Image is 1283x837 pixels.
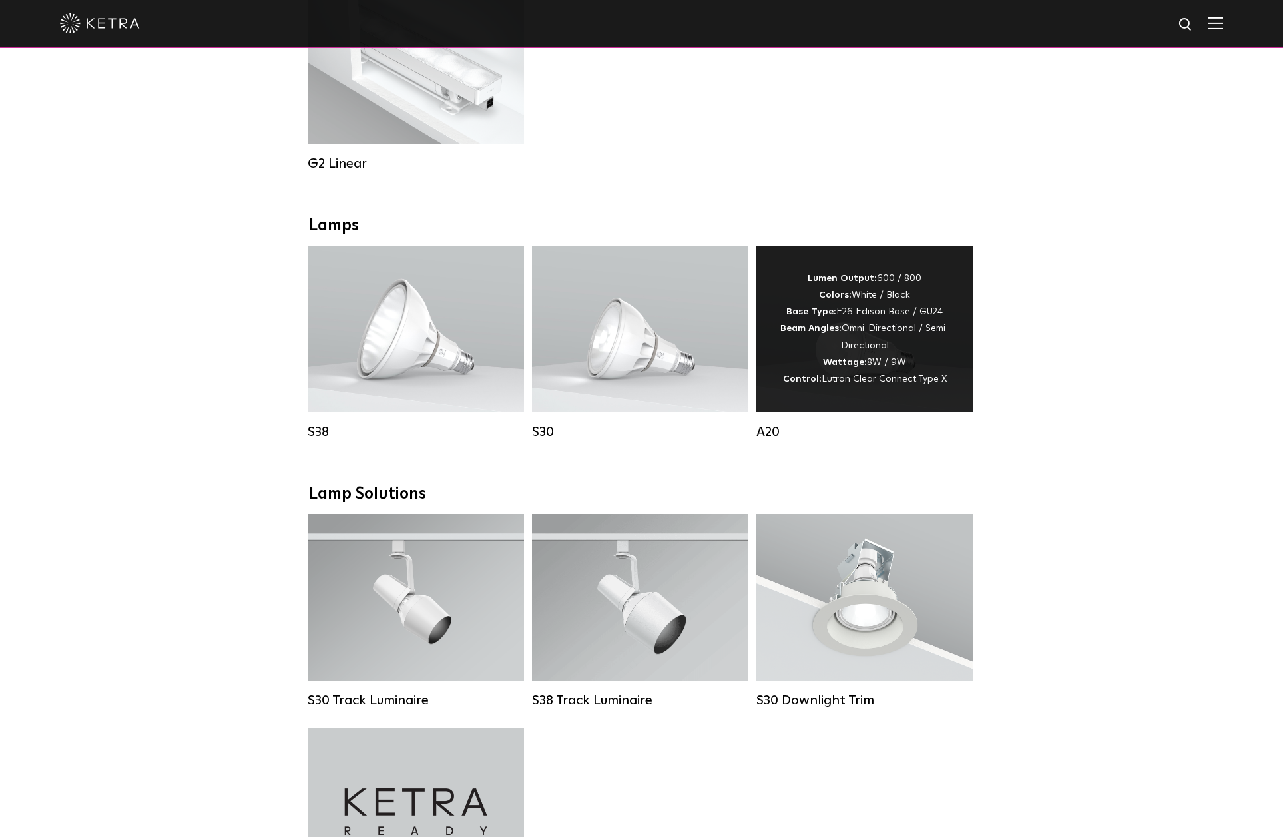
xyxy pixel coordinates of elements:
[532,693,748,708] div: S38 Track Luminaire
[808,274,877,283] strong: Lumen Output:
[780,324,842,333] strong: Beam Angles:
[823,358,867,367] strong: Wattage:
[783,374,822,384] strong: Control:
[308,514,524,708] a: S30 Track Luminaire Lumen Output:1100Colors:White / BlackBeam Angles:15° / 25° / 40° / 60° / 90°W...
[756,514,973,708] a: S30 Downlight Trim S30 Downlight Trim
[1208,17,1223,29] img: Hamburger%20Nav.svg
[786,307,836,316] strong: Base Type:
[532,424,748,440] div: S30
[756,424,973,440] div: A20
[756,246,973,440] a: A20 Lumen Output:600 / 800Colors:White / BlackBase Type:E26 Edison Base / GU24Beam Angles:Omni-Di...
[776,270,953,388] div: 600 / 800 White / Black E26 Edison Base / GU24 Omni-Directional / Semi-Directional 8W / 9W
[309,485,975,504] div: Lamp Solutions
[822,374,947,384] span: Lutron Clear Connect Type X
[532,514,748,708] a: S38 Track Luminaire Lumen Output:1100Colors:White / BlackBeam Angles:10° / 25° / 40° / 60°Wattage...
[1178,17,1194,33] img: search icon
[309,216,975,236] div: Lamps
[308,156,524,172] div: G2 Linear
[308,246,524,440] a: S38 Lumen Output:1100Colors:White / BlackBase Type:E26 Edison Base / GU24Beam Angles:10° / 25° / ...
[308,693,524,708] div: S30 Track Luminaire
[756,693,973,708] div: S30 Downlight Trim
[308,424,524,440] div: S38
[60,13,140,33] img: ketra-logo-2019-white
[819,290,852,300] strong: Colors:
[532,246,748,440] a: S30 Lumen Output:1100Colors:White / BlackBase Type:E26 Edison Base / GU24Beam Angles:15° / 25° / ...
